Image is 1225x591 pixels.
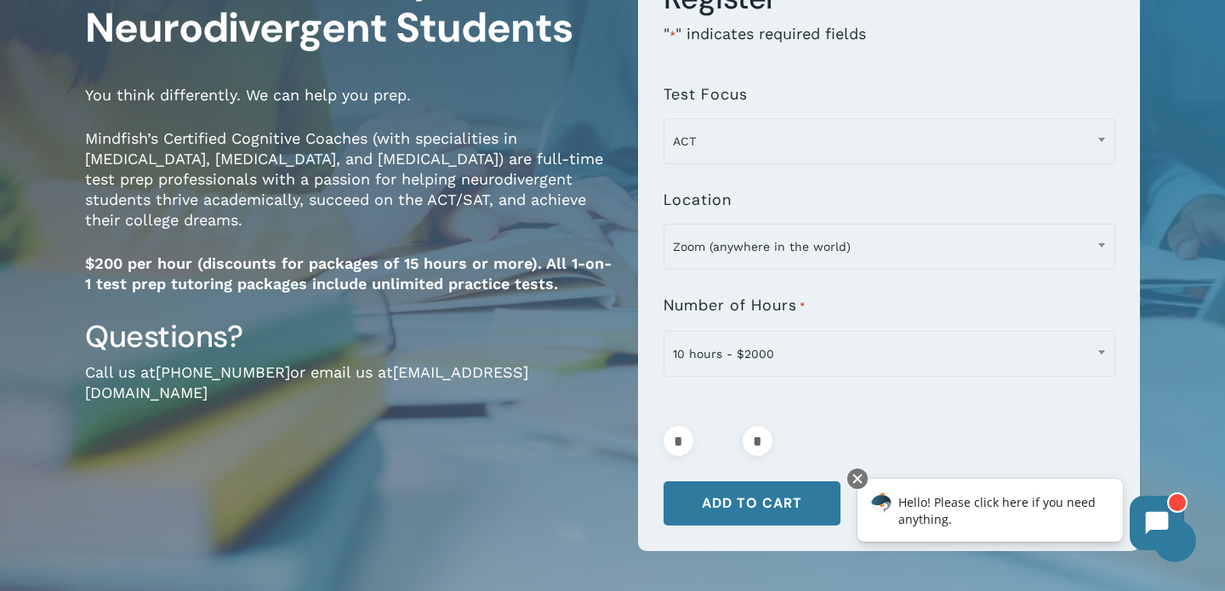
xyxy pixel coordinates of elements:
[664,229,1114,264] span: Zoom (anywhere in the world)
[664,297,806,315] label: Number of Hours
[85,85,612,128] p: You think differently. We can help you prep.
[85,317,612,356] h3: Questions?
[664,123,1114,159] span: ACT
[664,331,1115,377] span: 10 hours - $2000
[664,191,732,208] label: Location
[156,363,290,381] a: [PHONE_NUMBER]
[664,118,1115,164] span: ACT
[85,254,612,293] strong: $200 per hour (discounts for packages of 15 hours or more). All 1-on-1 test prep tutoring package...
[664,336,1114,372] span: 10 hours - $2000
[664,481,840,526] button: Add to cart
[664,224,1115,270] span: Zoom (anywhere in the world)
[840,465,1201,567] iframe: Chatbot
[664,24,1115,69] p: " " indicates required fields
[664,86,748,103] label: Test Focus
[85,362,612,426] p: Call us at or email us at
[698,426,738,456] input: Product quantity
[85,128,612,253] p: Mindfish’s Certified Cognitive Coaches (with specialities in [MEDICAL_DATA], [MEDICAL_DATA], and ...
